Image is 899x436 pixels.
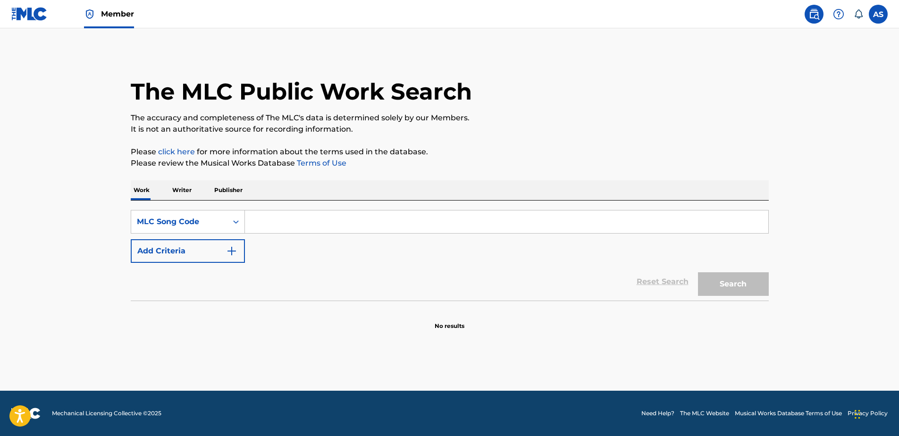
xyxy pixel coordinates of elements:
img: MLC Logo [11,7,48,21]
span: Mechanical Licensing Collective © 2025 [52,409,161,418]
p: Writer [169,180,194,200]
p: It is not an authoritative source for recording information. [131,124,769,135]
a: Terms of Use [295,159,346,168]
div: MLC Song Code [137,216,222,227]
a: Public Search [805,5,823,24]
p: Publisher [211,180,245,200]
a: Privacy Policy [848,409,888,418]
form: Search Form [131,210,769,301]
span: Member [101,8,134,19]
iframe: Chat Widget [852,391,899,436]
a: The MLC Website [680,409,729,418]
p: Please review the Musical Works Database [131,158,769,169]
div: Notifications [854,9,863,19]
img: Top Rightsholder [84,8,95,20]
a: Need Help? [641,409,674,418]
img: 9d2ae6d4665cec9f34b9.svg [226,245,237,257]
div: User Menu [869,5,888,24]
div: Drag [855,400,860,428]
p: The accuracy and completeness of The MLC's data is determined solely by our Members. [131,112,769,124]
div: Help [829,5,848,24]
button: Add Criteria [131,239,245,263]
a: Musical Works Database Terms of Use [735,409,842,418]
a: click here [158,147,195,156]
img: help [833,8,844,20]
p: Work [131,180,152,200]
h1: The MLC Public Work Search [131,77,472,106]
p: Please for more information about the terms used in the database. [131,146,769,158]
img: logo [11,408,41,419]
img: search [808,8,820,20]
p: No results [435,310,464,330]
